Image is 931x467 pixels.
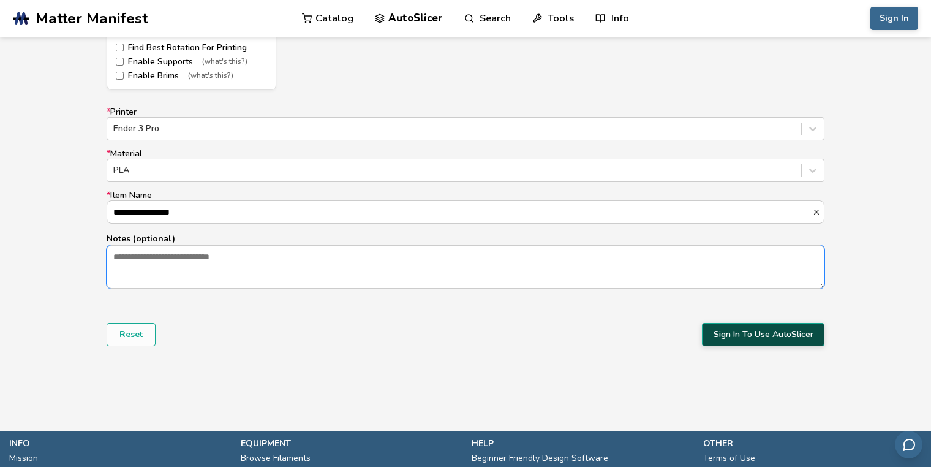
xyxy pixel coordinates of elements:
a: Browse Filaments [241,450,311,467]
p: other [703,437,922,450]
textarea: Notes (optional) [107,246,824,287]
input: Enable Brims(what's this?) [116,72,124,80]
input: Find Best Rotation For Printing [116,44,124,51]
p: help [472,437,691,450]
a: Terms of Use [703,450,755,467]
label: Material [107,149,824,182]
p: equipment [241,437,460,450]
label: Enable Brims [116,71,267,81]
input: *Item Name [107,201,812,223]
label: Item Name [107,191,824,224]
label: Find Best Rotation For Printing [116,43,267,53]
span: (what's this?) [188,72,233,80]
label: Enable Supports [116,57,267,67]
button: Send feedback via email [895,431,922,458]
a: Beginner Friendly Design Software [472,450,608,467]
p: info [9,437,228,450]
button: Reset [107,323,156,346]
p: Notes (optional) [107,232,824,245]
a: Mission [9,450,38,467]
span: (what's this?) [202,58,247,66]
span: Matter Manifest [36,10,148,27]
button: *Item Name [812,208,824,216]
input: Enable Supports(what's this?) [116,58,124,66]
label: Printer [107,107,824,140]
button: Sign In To Use AutoSlicer [702,323,824,346]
